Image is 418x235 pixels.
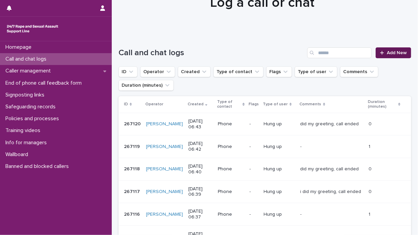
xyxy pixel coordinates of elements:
[146,212,183,217] a: [PERSON_NAME]
[376,47,411,58] a: Add New
[146,189,183,195] a: [PERSON_NAME]
[188,141,212,152] p: [DATE] 06:42
[217,98,241,111] p: Type of contact
[340,66,378,77] button: Comments
[300,120,360,127] p: did my greeting, call ended
[124,143,141,150] p: 267119
[145,101,163,108] p: Operator
[300,210,303,217] p: -
[264,212,295,217] p: Hung up
[300,143,303,150] p: -
[146,121,183,127] a: [PERSON_NAME]
[3,104,61,110] p: Safeguarding records
[369,210,372,217] p: 1
[188,186,212,198] p: [DATE] 06:39
[188,209,212,220] p: [DATE] 06:37
[263,101,288,108] p: Type of user
[3,68,56,74] p: Caller management
[124,101,128,108] p: ID
[218,121,244,127] p: Phone
[178,66,211,77] button: Created
[3,115,64,122] p: Policies and processes
[300,101,321,108] p: Comments
[369,188,373,195] p: 0
[264,189,295,195] p: Hung up
[368,98,397,111] p: Duration (minutes)
[264,121,295,127] p: Hung up
[188,164,212,175] p: [DATE] 06:40
[124,188,141,195] p: 267117
[249,101,259,108] p: Flags
[250,144,258,150] p: -
[387,50,407,55] span: Add New
[140,66,175,77] button: Operator
[146,144,183,150] a: [PERSON_NAME]
[119,80,174,91] button: Duration (minutes)
[119,113,411,135] tr: 267120267120 [PERSON_NAME] [DATE] 06:43Phone-Hung updid my greeting, call endeddid my greeting, c...
[213,66,264,77] button: Type of contact
[3,92,50,98] p: Signposting links
[3,44,37,50] p: Homepage
[3,80,87,86] p: End of phone call feedback form
[119,135,411,158] tr: 267119267119 [PERSON_NAME] [DATE] 06:42Phone-Hung up-- 11
[250,212,258,217] p: -
[3,151,34,158] p: Wallboard
[218,212,244,217] p: Phone
[119,48,305,58] h1: Call and chat logs
[3,56,52,62] p: Call and chat logs
[119,203,411,226] tr: 267116267116 [PERSON_NAME] [DATE] 06:37Phone-Hung up-- 11
[266,66,292,77] button: Flags
[250,189,258,195] p: -
[264,166,295,172] p: Hung up
[250,121,258,127] p: -
[119,180,411,203] tr: 267117267117 [PERSON_NAME] [DATE] 06:39Phone-Hung upi did my greeting, call endedi did my greetin...
[5,22,60,36] img: rhQMoQhaT3yELyF149Cw
[250,166,258,172] p: -
[218,189,244,195] p: Phone
[119,158,411,180] tr: 267118267118 [PERSON_NAME] [DATE] 06:40Phone-Hung updid my greeting, call endeddid my greeting, c...
[264,144,295,150] p: Hung up
[119,66,138,77] button: ID
[124,165,141,172] p: 267118
[300,165,360,172] p: did my greeting, call ended
[188,119,212,130] p: [DATE] 06:43
[3,163,74,170] p: Banned and blocked callers
[369,165,373,172] p: 0
[146,166,183,172] a: [PERSON_NAME]
[369,143,372,150] p: 1
[3,140,52,146] p: Info for managers
[124,210,141,217] p: 267116
[369,120,373,127] p: 0
[307,47,372,58] input: Search
[218,166,244,172] p: Phone
[188,101,204,108] p: Created
[300,188,363,195] p: i did my greeting, call ended
[3,127,46,134] p: Training videos
[295,66,337,77] button: Type of user
[124,120,142,127] p: 267120
[218,144,244,150] p: Phone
